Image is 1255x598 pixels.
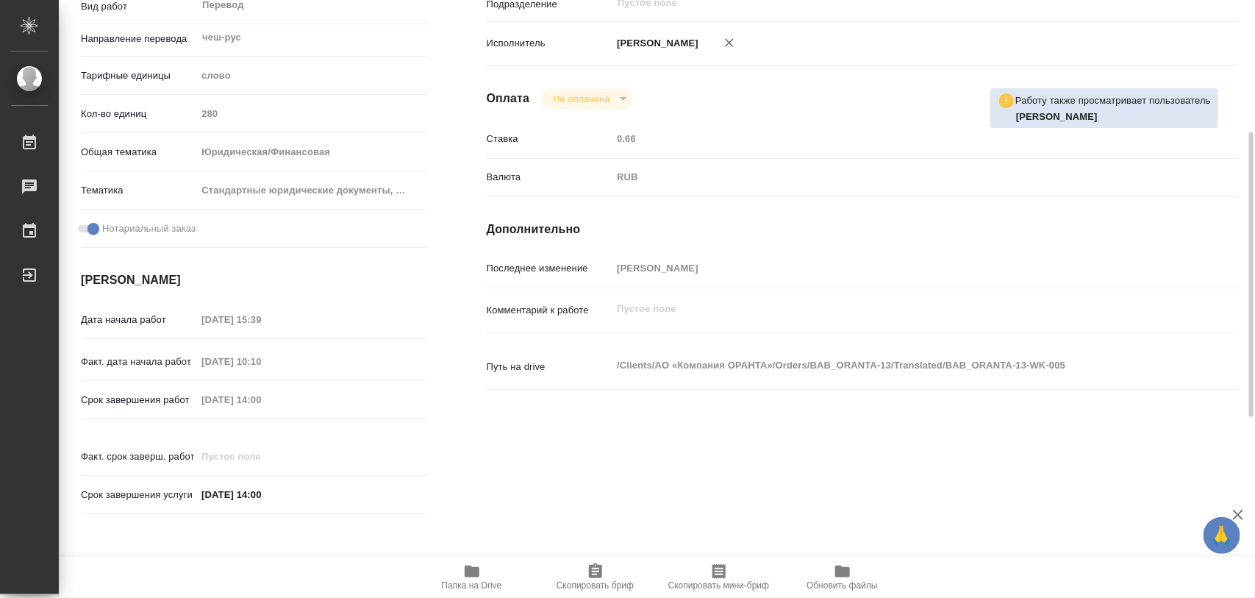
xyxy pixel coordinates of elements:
input: Пустое поле [196,446,325,467]
button: Обновить файлы [781,557,904,598]
p: Путь на drive [487,360,612,374]
input: Пустое поле [196,351,325,372]
span: Скопировать бриф [557,580,634,591]
p: Кол-во единиц [81,107,196,121]
p: Тарифные единицы [81,68,196,83]
h4: [PERSON_NAME] [81,271,428,289]
button: Не оплачена [548,93,614,105]
p: Исполнитель [487,36,612,51]
p: Валюта [487,170,612,185]
button: Скопировать мини-бриф [657,557,781,598]
p: Комментарий к работе [487,303,612,318]
p: Дата начала работ [81,313,196,327]
b: [PERSON_NAME] [1016,111,1098,122]
div: Не оплачена [541,89,632,109]
span: Нотариальный заказ [102,221,196,236]
div: Стандартные юридические документы, договоры, уставы [196,178,427,203]
span: Обновить файлы [807,580,878,591]
input: Пустое поле [196,389,325,410]
p: Последнее изменение [487,261,612,276]
span: Скопировать мини-бриф [668,580,769,591]
p: Направление перевода [81,32,196,46]
p: Тематика [81,183,196,198]
button: Удалить исполнителя [713,26,746,59]
p: [PERSON_NAME] [612,36,698,51]
button: Папка на Drive [410,557,534,598]
input: ✎ Введи что-нибудь [196,484,325,505]
span: 🙏 [1209,520,1234,551]
textarea: /Clients/АО «Компания ОРАНТА»/Orders/BAB_ORANTA-13/Translated/BAB_ORANTA-13-WK-005 [612,353,1176,378]
p: Ставка [487,132,612,146]
input: Пустое поле [196,103,427,124]
p: Факт. дата начала работ [81,355,196,369]
button: Скопировать бриф [534,557,657,598]
p: Срок завершения работ [81,393,196,407]
p: Срок завершения услуги [81,488,196,502]
p: Общая тематика [81,145,196,160]
div: RUB [612,165,1176,190]
p: Факт. срок заверш. работ [81,449,196,464]
div: слово [196,63,427,88]
input: Пустое поле [612,128,1176,149]
input: Пустое поле [196,309,325,330]
div: Юридическая/Финансовая [196,140,427,165]
span: Папка на Drive [442,580,502,591]
p: Работу также просматривает пользователь [1015,93,1211,108]
h4: Оплата [487,90,530,107]
button: 🙏 [1204,517,1240,554]
h4: Дополнительно [487,221,1239,238]
input: Пустое поле [612,257,1176,279]
p: Голубев Дмитрий [1016,110,1211,124]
